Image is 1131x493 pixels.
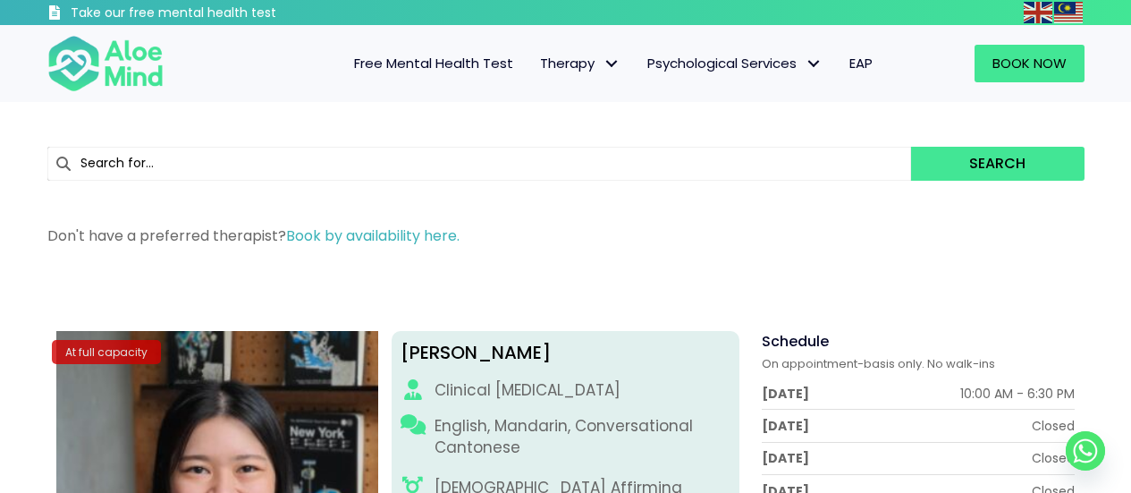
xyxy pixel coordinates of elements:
span: Book Now [992,54,1067,72]
div: [DATE] [762,417,809,435]
a: English [1024,2,1054,22]
div: Closed [1032,417,1075,435]
span: Psychological Services [647,54,823,72]
div: [DATE] [762,385,809,403]
a: Book by availability here. [286,225,460,246]
img: Aloe mind Logo [47,34,164,93]
span: Therapy [540,54,620,72]
span: Free Mental Health Test [354,54,513,72]
div: [PERSON_NAME] [401,340,730,366]
input: Search for... [47,147,912,181]
span: Psychological Services: submenu [801,51,827,77]
a: EAP [836,45,886,82]
a: Take our free mental health test [47,4,372,25]
a: TherapyTherapy: submenu [527,45,634,82]
span: EAP [849,54,873,72]
a: Book Now [975,45,1085,82]
div: Clinical [MEDICAL_DATA] [435,379,620,402]
img: en [1024,2,1052,23]
nav: Menu [187,45,886,82]
a: Malay [1054,2,1085,22]
a: Psychological ServicesPsychological Services: submenu [634,45,836,82]
h3: Take our free mental health test [71,4,372,22]
p: English, Mandarin, Conversational Cantonese [435,415,730,459]
div: Closed [1032,449,1075,467]
span: Therapy: submenu [599,51,625,77]
p: Don't have a preferred therapist? [47,225,1085,246]
span: Schedule [762,331,829,352]
div: 10:00 AM - 6:30 PM [960,385,1075,403]
a: Free Mental Health Test [341,45,527,82]
img: ms [1054,2,1083,23]
div: [DATE] [762,449,809,467]
span: On appointment-basis only. No walk-ins [762,355,995,372]
button: Search [911,147,1084,181]
div: At full capacity [52,340,161,364]
a: Whatsapp [1066,431,1105,471]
